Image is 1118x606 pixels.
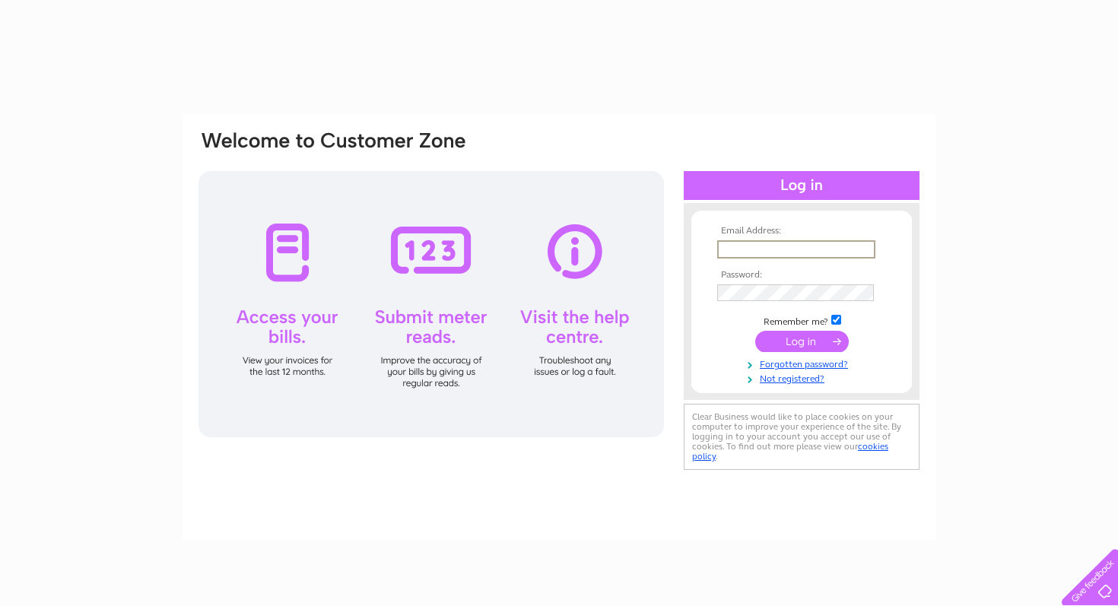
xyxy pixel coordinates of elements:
td: Remember me? [713,313,890,328]
a: cookies policy [692,441,888,462]
a: Forgotten password? [717,356,890,370]
input: Submit [755,331,849,352]
th: Email Address: [713,226,890,236]
a: Not registered? [717,370,890,385]
div: Clear Business would like to place cookies on your computer to improve your experience of the sit... [684,404,919,470]
th: Password: [713,270,890,281]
